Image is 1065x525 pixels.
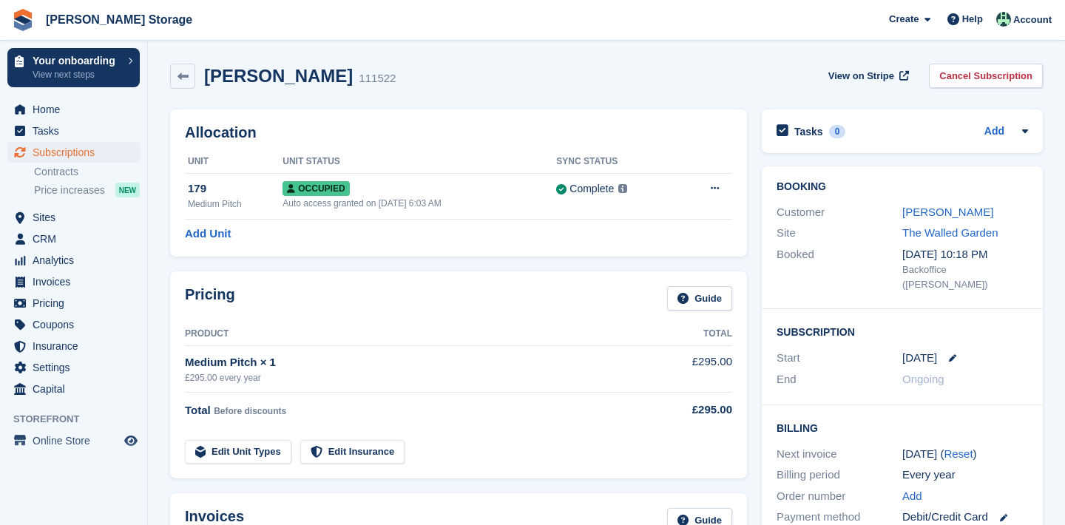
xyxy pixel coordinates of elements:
div: End [777,371,902,388]
span: Analytics [33,250,121,271]
th: Unit [185,150,283,174]
p: View next steps [33,68,121,81]
span: Pricing [33,293,121,314]
span: Subscriptions [33,142,121,163]
a: Guide [667,286,732,311]
h2: [PERSON_NAME] [204,66,353,86]
div: Customer [777,204,902,221]
span: Invoices [33,271,121,292]
a: Edit Insurance [300,440,405,464]
a: [PERSON_NAME] [902,206,993,218]
div: 111522 [359,70,396,87]
a: menu [7,430,140,451]
span: Account [1013,13,1052,27]
div: Booked [777,246,902,292]
div: £295.00 every year [185,371,648,385]
div: Medium Pitch [188,197,283,211]
img: Nicholas Pain [996,12,1011,27]
a: Cancel Subscription [929,64,1043,88]
th: Product [185,322,648,346]
th: Unit Status [283,150,556,174]
span: Total [185,404,211,416]
span: Capital [33,379,121,399]
a: Add [902,488,922,505]
h2: Allocation [185,124,732,141]
span: Home [33,99,121,120]
div: 0 [829,125,846,138]
a: Add Unit [185,226,231,243]
h2: Booking [777,181,1028,193]
h2: Tasks [794,125,823,138]
time: 2025-10-01 00:00:00 UTC [902,350,937,367]
a: menu [7,293,140,314]
p: Your onboarding [33,55,121,66]
div: Medium Pitch × 1 [185,354,648,371]
a: menu [7,336,140,356]
a: Reset [944,447,973,460]
span: Online Store [33,430,121,451]
div: Start [777,350,902,367]
a: menu [7,142,140,163]
h2: Subscription [777,324,1028,339]
div: £295.00 [648,402,732,419]
span: Settings [33,357,121,378]
a: menu [7,99,140,120]
span: Ongoing [902,373,944,385]
a: Your onboarding View next steps [7,48,140,87]
span: Price increases [34,183,105,197]
a: menu [7,357,140,378]
div: Auto access granted on [DATE] 6:03 AM [283,197,556,210]
img: stora-icon-8386f47178a22dfd0bd8f6a31ec36ba5ce8667c1dd55bd0f319d3a0aa187defe.svg [12,9,34,31]
td: £295.00 [648,345,732,392]
a: Preview store [122,432,140,450]
span: Help [962,12,983,27]
span: Tasks [33,121,121,141]
div: [DATE] 10:18 PM [902,246,1028,263]
th: Total [648,322,732,346]
a: Price increases NEW [34,182,140,198]
th: Sync Status [556,150,678,174]
a: menu [7,228,140,249]
img: icon-info-grey-7440780725fd019a000dd9b08b2336e03edf1995a4989e88bcd33f0948082b44.svg [618,184,627,193]
div: 179 [188,180,283,197]
a: Edit Unit Types [185,440,291,464]
div: Order number [777,488,902,505]
span: Create [889,12,919,27]
a: [PERSON_NAME] Storage [40,7,198,32]
div: Backoffice ([PERSON_NAME]) [902,262,1028,291]
span: Sites [33,207,121,228]
span: Before discounts [214,406,286,416]
a: menu [7,314,140,335]
a: View on Stripe [822,64,912,88]
div: Complete [569,181,614,197]
a: Contracts [34,165,140,179]
div: Next invoice [777,446,902,463]
a: menu [7,250,140,271]
h2: Pricing [185,286,235,311]
a: Add [984,123,1004,140]
span: CRM [33,228,121,249]
div: Site [777,225,902,242]
a: The Walled Garden [902,226,998,239]
a: menu [7,271,140,292]
div: [DATE] ( ) [902,446,1028,463]
div: NEW [115,183,140,197]
a: menu [7,207,140,228]
span: Coupons [33,314,121,335]
span: Occupied [283,181,349,196]
h2: Billing [777,420,1028,435]
a: menu [7,121,140,141]
div: Billing period [777,467,902,484]
span: View on Stripe [828,69,894,84]
a: menu [7,379,140,399]
span: Storefront [13,412,147,427]
div: Every year [902,467,1028,484]
span: Insurance [33,336,121,356]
